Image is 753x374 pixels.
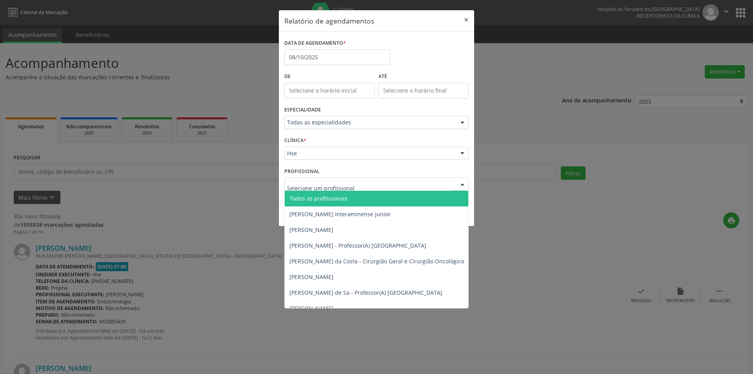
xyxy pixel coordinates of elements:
[284,104,321,116] label: ESPECIALIDADE
[287,119,453,126] span: Todas as especialidades
[284,135,306,147] label: CLÍNICA
[289,273,333,281] span: [PERSON_NAME]
[289,195,347,202] span: Todos os profissionais
[289,305,333,312] span: [PERSON_NAME]
[458,10,474,29] button: Close
[289,289,442,296] span: [PERSON_NAME] de Sa - Professor(A) [GEOGRAPHIC_DATA]
[284,37,346,49] label: DATA DE AGENDAMENTO
[287,180,453,196] input: Selecione um profissional
[378,83,469,99] input: Selecione o horário final
[287,150,453,157] span: Hse
[289,242,426,249] span: [PERSON_NAME] - Professor(A) [GEOGRAPHIC_DATA]
[284,83,375,99] input: Selecione o horário inicial
[289,226,333,234] span: [PERSON_NAME]
[284,71,375,83] label: De
[284,49,390,65] input: Selecione uma data ou intervalo
[284,16,374,26] h5: Relatório de agendamentos
[289,257,464,265] span: [PERSON_NAME] da Costa - Cirurgião Geral e Cirurgião Oncológico
[289,210,391,218] span: [PERSON_NAME] Interaminense Junior
[378,71,469,83] label: ATÉ
[284,165,320,177] label: PROFISSIONAL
